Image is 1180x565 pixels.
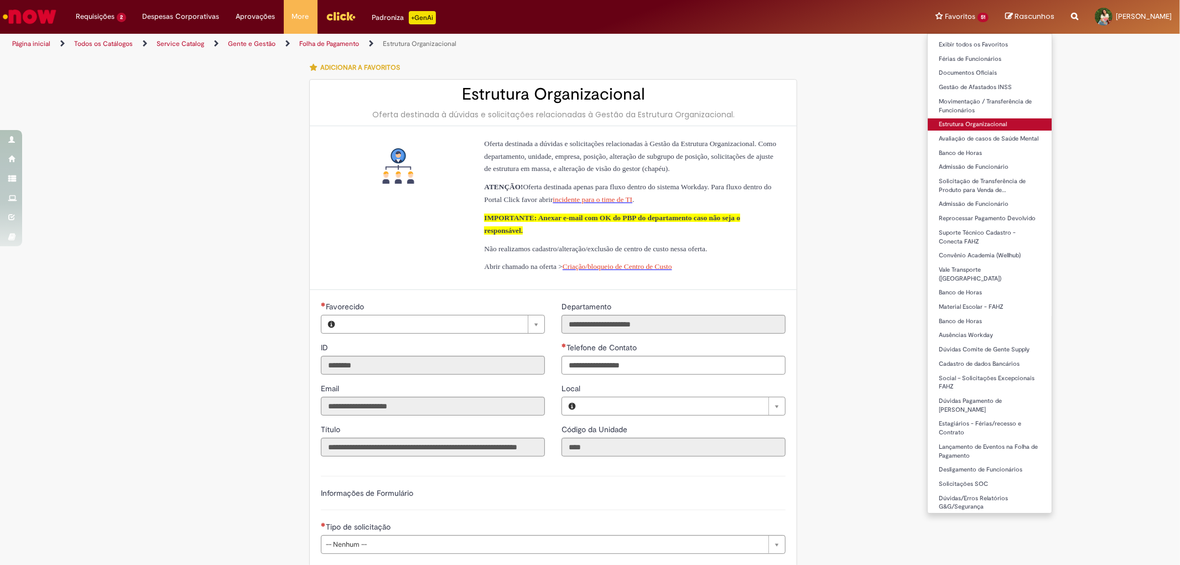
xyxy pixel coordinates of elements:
[553,195,632,204] a: incidente para o time de TI
[562,343,566,348] span: Obrigatório Preenchido
[320,63,400,72] span: Adicionar a Favoritos
[562,424,630,435] label: Somente leitura - Código da Unidade
[928,118,1052,131] a: Estrutura Organizacional
[321,315,341,333] button: Favorecido, Visualizar este registro
[562,356,786,375] input: Telefone de Contato
[562,302,614,312] span: Somente leitura - Departamento
[484,139,776,173] span: Oferta destinada a dúvidas e solicitações relacionadas à Gestão da Estrutura Organizacional. Como...
[928,287,1052,299] a: Banco de Horas
[928,395,1052,416] a: Dúvidas Pagamento de [PERSON_NAME]
[582,397,785,415] a: Limpar campo Local
[928,147,1052,159] a: Banco de Horas
[321,342,330,353] label: Somente leitura - ID
[928,39,1052,51] a: Exibir todos os Favoritos
[292,11,309,22] span: More
[562,315,786,334] input: Departamento
[978,13,989,22] span: 51
[928,329,1052,341] a: Ausências Workday
[383,39,456,48] a: Estrutura Organizacional
[76,11,115,22] span: Requisições
[928,301,1052,313] a: Material Escolar - FAHZ
[928,358,1052,370] a: Cadastro de dados Bancários
[928,418,1052,438] a: Estagiários - Férias/recesso e Contrato
[945,11,975,22] span: Favoritos
[321,356,545,375] input: ID
[326,8,356,24] img: click_logo_yellow_360x200.png
[228,39,275,48] a: Gente e Gestão
[321,424,342,434] span: Somente leitura - Título
[928,250,1052,262] a: Convênio Academia (Wellhub)
[928,478,1052,490] a: Solicitações SOC
[928,493,1052,513] a: Dúvidas/Erros Relatórios G&G/Segurança
[1005,12,1054,22] a: Rascunhos
[74,39,133,48] a: Todos os Catálogos
[928,96,1052,116] a: Movimentação / Transferência de Funcionários
[928,81,1052,94] a: Gestão de Afastados INSS
[321,383,341,393] span: Somente leitura - Email
[562,383,583,393] span: Local
[12,39,50,48] a: Página inicial
[928,372,1052,393] a: Social – Solicitações Excepcionais FAHZ
[928,441,1052,462] a: Lançamento de Eventos na Folha de Pagamento
[562,397,582,415] button: Local, Visualizar este registro
[321,85,786,103] h2: Estrutura Organizacional
[321,343,330,353] span: Somente leitura - ID
[157,39,204,48] a: Service Catalog
[927,33,1052,514] ul: Favoritos
[321,109,786,120] div: Oferta destinada à dúvidas e solicitações relacionadas à Gestão da Estrutura Organizacional.
[321,438,545,457] input: Título
[928,67,1052,79] a: Documentos Oficiais
[1116,12,1172,21] span: [PERSON_NAME]
[562,301,614,312] label: Somente leitura - Departamento
[117,13,126,22] span: 2
[632,195,634,204] span: .
[928,161,1052,173] a: Admissão de Funcionário
[562,424,630,434] span: Somente leitura - Código da Unidade
[321,488,413,498] label: Informações de Formulário
[321,302,326,307] span: Necessários
[409,11,436,24] p: +GenAi
[928,264,1052,284] a: Vale Transporte ([GEOGRAPHIC_DATA])
[8,34,778,54] ul: Trilhas de página
[928,464,1052,476] a: Desligamento de Funcionários
[321,522,326,527] span: Necessários
[563,262,672,271] a: Criação/bloqueio de Centro de Custo
[484,183,771,204] span: Oferta destinada apenas para fluxo dentro do sistema Workday. Para fluxo dentro do Portal Click f...
[326,302,366,312] span: Necessários - Favorecido
[928,133,1052,145] a: Avaliação de casos de Saúde Mental
[484,262,562,271] span: Abrir chamado na oferta >
[928,212,1052,225] a: Reprocessar Pagamento Devolvido
[484,245,707,253] span: Não realizamos cadastro/alteração/exclusão de centro de custo nessa oferta.
[484,183,523,191] span: ATENÇÃO!
[326,536,763,553] span: -- Nenhum --
[143,11,220,22] span: Despesas Corporativas
[928,315,1052,328] a: Banco de Horas
[1015,11,1054,22] span: Rascunhos
[341,315,544,333] a: Limpar campo Favorecido
[372,11,436,24] div: Padroniza
[236,11,275,22] span: Aprovações
[326,522,393,532] span: Tipo de solicitação
[484,214,740,235] span: IMPORTANTE: Anexar e-mail com OK do PBP do departamento caso não seja o responsável.
[562,438,786,457] input: Código da Unidade
[928,227,1052,247] a: Suporte Técnico Cadastro - Conecta FAHZ
[299,39,359,48] a: Folha de Pagamento
[566,343,639,353] span: Telefone de Contato
[928,198,1052,210] a: Admissão de Funcionário
[321,397,545,416] input: Email
[928,175,1052,196] a: Solicitação de Transferência de Produto para Venda de…
[1,6,58,28] img: ServiceNow
[381,148,416,184] img: Estrutura Organizacional
[928,344,1052,356] a: Dúvidas Comite de Gente Supply
[321,424,342,435] label: Somente leitura - Título
[321,383,341,394] label: Somente leitura - Email
[309,56,406,79] button: Adicionar a Favoritos
[928,53,1052,65] a: Férias de Funcionários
